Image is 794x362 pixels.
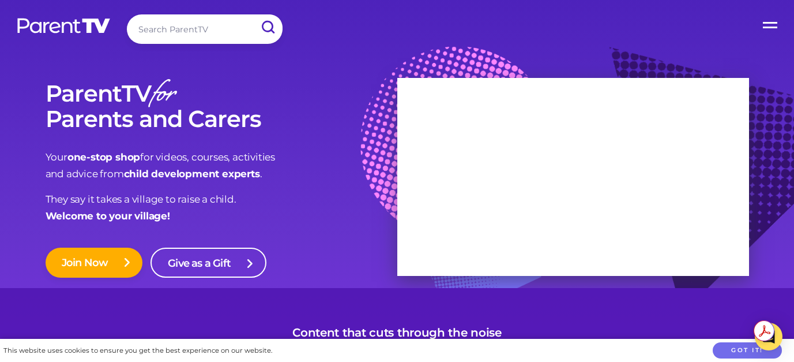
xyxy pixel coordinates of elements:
strong: one-stop shop [67,151,140,163]
img: parenttv-logo-white.4c85aaf.svg [16,17,111,34]
a: Give as a Gift [150,248,266,278]
h3: Content that cuts through the noise [292,326,502,339]
p: Your for videos, courses, activities and advice from . [46,149,397,182]
em: for [151,71,175,121]
input: Submit [253,14,283,40]
div: This website uses cookies to ensure you get the best experience on our website. [3,345,272,357]
p: They say it takes a village to raise a child. [46,191,397,225]
strong: child development experts [124,168,260,180]
h1: ParentTV Parents and Carers [46,81,397,132]
input: Search ParentTV [127,14,283,44]
strong: Welcome to your village! [46,210,170,222]
a: Join Now [46,248,143,278]
button: Got it! [713,342,782,359]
